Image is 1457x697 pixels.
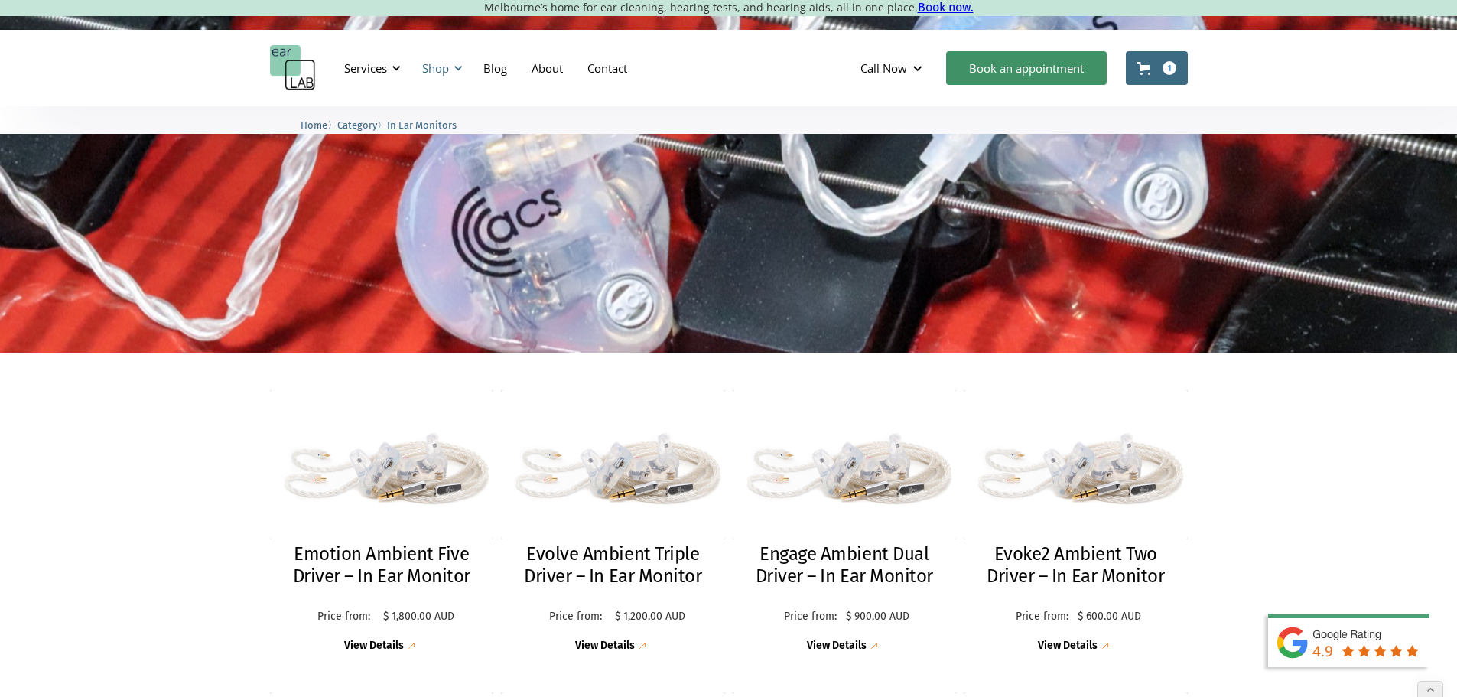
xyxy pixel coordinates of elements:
div: Shop [422,60,449,76]
h2: Engage Ambient Dual Driver – In Ear Monitor [748,543,942,588]
a: Contact [575,46,639,90]
p: Price from: [1010,611,1074,624]
li: 〉 [301,117,337,133]
div: 1 [1163,61,1176,75]
img: Evoke2 Ambient Two Driver – In Ear Monitor [964,390,1188,539]
a: home [270,45,316,91]
div: View Details [575,640,635,653]
a: Open cart containing 1 items [1126,51,1188,85]
div: Services [344,60,387,76]
span: Home [301,119,327,131]
p: $ 600.00 AUD [1078,611,1141,624]
a: Evolve Ambient Triple Driver – In Ear MonitorEvolve Ambient Triple Driver – In Ear MonitorPrice f... [501,390,725,653]
a: Engage Ambient Dual Driver – In Ear MonitorEngage Ambient Dual Driver – In Ear MonitorPrice from:... [733,390,957,653]
a: Emotion Ambient Five Driver – In Ear MonitorEmotion Ambient Five Driver – In Ear MonitorPrice fro... [270,390,494,653]
div: Call Now [860,60,907,76]
img: Engage Ambient Dual Driver – In Ear Monitor [733,390,957,539]
h2: Emotion Ambient Five Driver – In Ear Monitor [285,543,479,588]
span: Category [337,119,377,131]
a: Book an appointment [946,51,1107,85]
li: 〉 [337,117,387,133]
span: In Ear Monitors [387,119,457,131]
div: Call Now [848,45,938,91]
a: Home [301,117,327,132]
a: In Ear Monitors [387,117,457,132]
h2: Evoke2 Ambient Two Driver – In Ear Monitor [979,543,1172,588]
a: About [519,46,575,90]
p: $ 1,800.00 AUD [383,611,454,624]
a: Evoke2 Ambient Two Driver – In Ear MonitorEvoke2 Ambient Two Driver – In Ear MonitorPrice from:$ ... [964,390,1188,653]
img: Emotion Ambient Five Driver – In Ear Monitor [270,390,494,539]
p: Price from: [541,611,611,624]
h2: Evolve Ambient Triple Driver – In Ear Monitor [516,543,710,588]
p: $ 900.00 AUD [846,611,909,624]
a: Category [337,117,377,132]
a: Blog [471,46,519,90]
div: Shop [413,45,467,91]
img: Evolve Ambient Triple Driver – In Ear Monitor [501,390,725,539]
p: $ 1,200.00 AUD [615,611,685,624]
div: View Details [807,640,867,653]
p: Price from: [308,611,379,624]
p: Price from: [779,611,842,624]
div: View Details [1038,640,1098,653]
div: Services [335,45,405,91]
div: View Details [344,640,404,653]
